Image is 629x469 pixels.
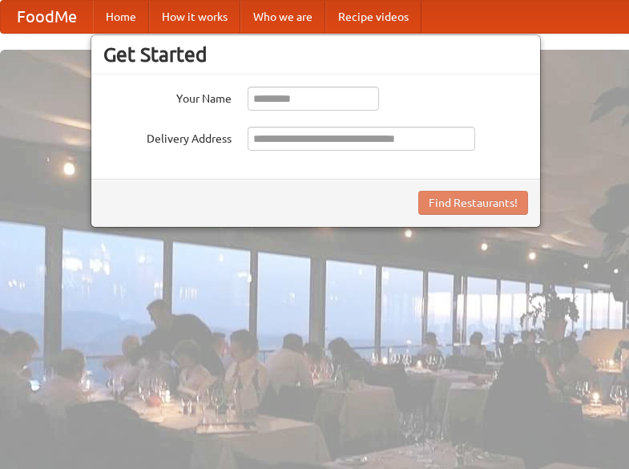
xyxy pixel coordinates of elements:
[93,1,149,33] a: Home
[240,1,325,33] a: Who we are
[103,127,232,147] label: Delivery Address
[1,1,93,33] a: FoodMe
[418,191,528,215] button: Find Restaurants!
[103,42,528,67] h3: Get Started
[103,87,232,107] label: Your Name
[325,1,421,33] a: Recipe videos
[149,1,240,33] a: How it works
